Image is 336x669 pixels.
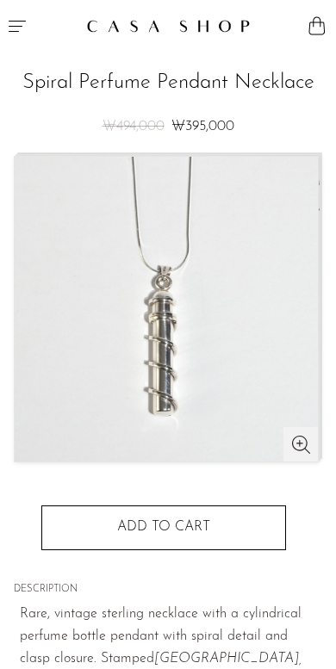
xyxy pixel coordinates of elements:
[14,66,322,99] h2: Spiral Perfume Pendant Necklace
[117,520,210,534] span: Add to cart
[171,120,234,133] span: ₩395,000
[103,120,165,133] span: ₩494,000
[14,582,322,598] span: DESCRIPTION
[18,153,321,458] img: Spiral Perfume Pendant Necklace
[15,157,318,461] img: Spiral Perfume Pendant Necklace
[16,155,320,460] img: Spiral Perfume Pendant Necklace
[41,505,286,550] button: Add to cart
